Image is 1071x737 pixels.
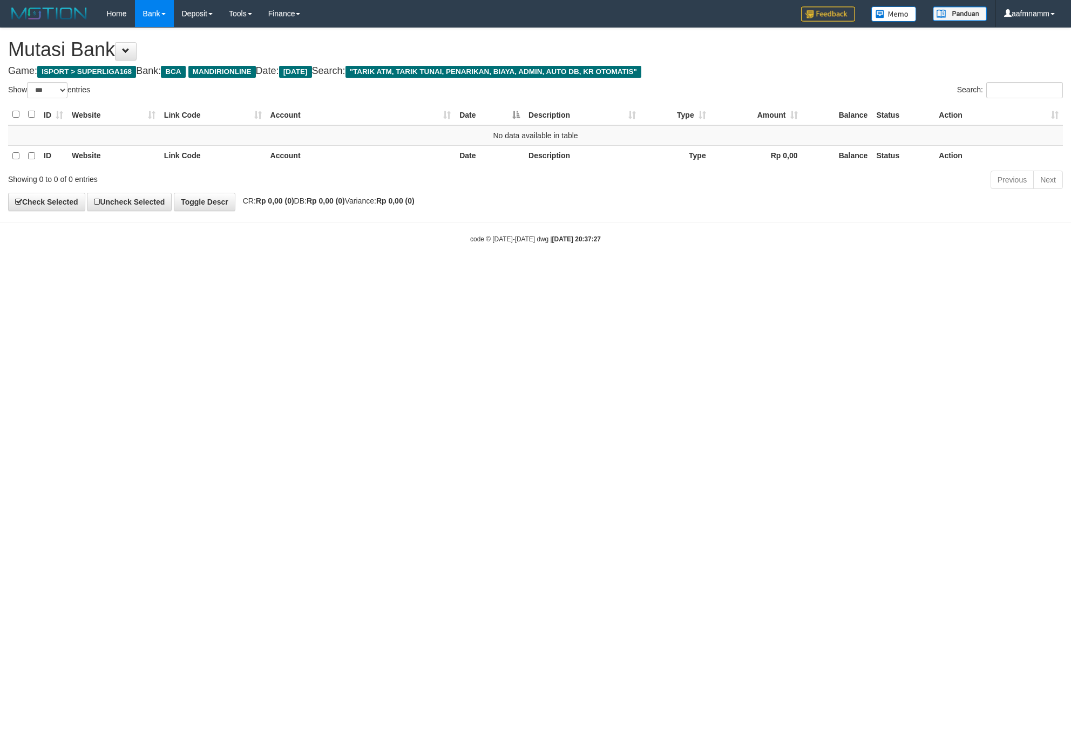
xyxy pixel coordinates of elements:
[67,104,160,125] th: Website: activate to sort column ascending
[39,145,67,166] th: ID
[455,145,524,166] th: Date
[8,5,90,22] img: MOTION_logo.png
[552,235,601,243] strong: [DATE] 20:37:27
[161,66,185,78] span: BCA
[524,145,640,166] th: Description
[8,193,85,211] a: Check Selected
[802,104,872,125] th: Balance
[640,104,710,125] th: Type: activate to sort column ascending
[160,145,266,166] th: Link Code
[188,66,256,78] span: MANDIRIONLINE
[307,197,345,205] strong: Rp 0,00 (0)
[934,104,1063,125] th: Action: activate to sort column ascending
[174,193,235,211] a: Toggle Descr
[376,197,415,205] strong: Rp 0,00 (0)
[802,145,872,166] th: Balance
[455,104,524,125] th: Date: activate to sort column descending
[470,235,601,243] small: code © [DATE]-[DATE] dwg |
[266,145,456,166] th: Account
[934,145,1063,166] th: Action
[345,66,642,78] span: "TARIK ATM, TARIK TUNAI, PENARIKAN, BIAYA, ADMIN, AUTO DB, KR OTOMATIS"
[266,104,456,125] th: Account: activate to sort column ascending
[640,145,710,166] th: Type
[957,82,1063,98] label: Search:
[37,66,136,78] span: ISPORT > SUPERLIGA168
[933,6,987,21] img: panduan.png
[279,66,312,78] span: [DATE]
[238,197,415,205] span: CR: DB: Variance:
[160,104,266,125] th: Link Code: activate to sort column ascending
[1033,171,1063,189] a: Next
[39,104,67,125] th: ID: activate to sort column ascending
[710,145,802,166] th: Rp 0,00
[524,104,640,125] th: Description: activate to sort column ascending
[872,104,934,125] th: Status
[8,82,90,98] label: Show entries
[871,6,917,22] img: Button%20Memo.svg
[67,145,160,166] th: Website
[801,6,855,22] img: Feedback.jpg
[8,39,1063,60] h1: Mutasi Bank
[991,171,1034,189] a: Previous
[8,170,438,185] div: Showing 0 to 0 of 0 entries
[986,82,1063,98] input: Search:
[27,82,67,98] select: Showentries
[8,125,1063,146] td: No data available in table
[872,145,934,166] th: Status
[256,197,294,205] strong: Rp 0,00 (0)
[8,66,1063,77] h4: Game: Bank: Date: Search:
[87,193,172,211] a: Uncheck Selected
[710,104,802,125] th: Amount: activate to sort column ascending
